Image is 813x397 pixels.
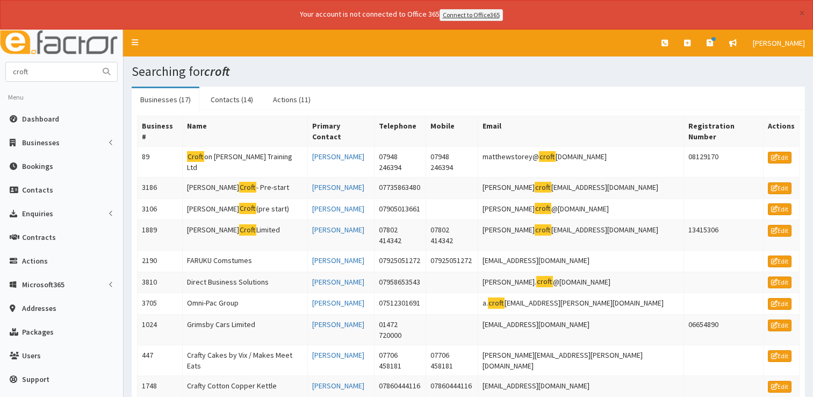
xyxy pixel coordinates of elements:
a: [PERSON_NAME] [312,204,364,214]
td: 07948 246394 [374,146,426,177]
span: Contacts [22,185,53,195]
span: Packages [22,327,54,337]
td: [EMAIL_ADDRESS][DOMAIN_NAME] [478,314,684,345]
td: 01472 720000 [374,314,426,345]
td: 07948 246394 [426,146,478,177]
td: 1748 [138,375,183,397]
td: 07860444116 [426,375,478,397]
mark: croft [535,182,551,193]
td: Crafty Cakes by Vix / Makes Meet Eats [183,345,308,375]
mark: croft [535,203,551,214]
a: [PERSON_NAME] [312,277,364,287]
a: Edit [768,350,792,362]
td: 2190 [138,251,183,272]
a: Edit [768,320,792,331]
td: 07925051272 [426,251,478,272]
td: 07735863480 [374,177,426,198]
span: Support [22,374,49,384]
a: [PERSON_NAME] [312,256,364,265]
a: [PERSON_NAME] [312,298,364,308]
td: [PERSON_NAME] [EMAIL_ADDRESS][DOMAIN_NAME] [478,177,684,198]
span: Businesses [22,138,60,147]
td: 1024 [138,314,183,345]
span: [PERSON_NAME] [753,38,805,48]
span: Dashboard [22,114,59,124]
span: Actions [22,256,48,266]
a: [PERSON_NAME] [312,225,364,235]
th: Email [478,116,684,146]
mark: croft [536,276,553,287]
td: 07802 414342 [426,220,478,251]
td: Direct Business Solutions [183,272,308,293]
td: 3810 [138,272,183,293]
td: [PERSON_NAME] (pre start) [183,198,308,220]
td: 447 [138,345,183,375]
a: Connect to Office365 [440,9,503,21]
i: croft [204,63,230,80]
td: 07905013661 [374,198,426,220]
td: [PERSON_NAME]. @[DOMAIN_NAME] [478,272,684,293]
a: Edit [768,298,792,310]
td: 07860444116 [374,375,426,397]
td: 1889 [138,220,183,251]
a: Businesses (17) [132,88,199,111]
a: Edit [768,381,792,393]
td: 07802 414342 [374,220,426,251]
div: Your account is not connected to Office 365 [87,9,716,21]
th: Registration Number [684,116,763,146]
mark: Croft [239,224,256,236]
td: 07925051272 [374,251,426,272]
a: [PERSON_NAME] [312,381,364,391]
span: Bookings [22,161,53,171]
a: Edit [768,152,792,164]
td: 3705 [138,293,183,315]
a: [PERSON_NAME] [312,152,364,161]
a: Actions (11) [264,88,319,111]
a: Edit [768,256,792,267]
td: matthewstorey@ [DOMAIN_NAME] [478,146,684,177]
button: × [799,8,805,19]
td: [PERSON_NAME][EMAIL_ADDRESS][PERSON_NAME][DOMAIN_NAME] [478,345,684,375]
a: [PERSON_NAME] [312,350,364,360]
td: 07512301691 [374,293,426,315]
mark: Croft [239,182,256,193]
input: Search... [6,62,96,81]
span: Contracts [22,232,56,242]
th: Business # [138,116,183,146]
td: [PERSON_NAME] [EMAIL_ADDRESS][DOMAIN_NAME] [478,220,684,251]
th: Mobile [426,116,478,146]
td: a. [EMAIL_ADDRESS][PERSON_NAME][DOMAIN_NAME] [478,293,684,315]
mark: croft [539,151,556,162]
td: 07706 458181 [426,345,478,375]
td: 3186 [138,177,183,198]
th: Primary Contact [307,116,374,146]
td: Omni-Pac Group [183,293,308,315]
span: Enquiries [22,209,53,218]
a: Edit [768,203,792,215]
span: Addresses [22,303,56,313]
a: Edit [768,277,792,288]
th: Actions [763,116,799,146]
td: Grimsby Cars Limited [183,314,308,345]
td: 07706 458181 [374,345,426,375]
mark: croft [488,297,505,309]
td: [PERSON_NAME] @[DOMAIN_NAME] [478,198,684,220]
th: Telephone [374,116,426,146]
td: Crafty Cotton Copper Kettle [183,375,308,397]
mark: Croft [187,151,204,162]
td: [EMAIL_ADDRESS][DOMAIN_NAME] [478,251,684,272]
a: Edit [768,225,792,237]
td: 07958653543 [374,272,426,293]
mark: croft [535,224,551,236]
td: on [PERSON_NAME] Training Ltd [183,146,308,177]
td: 3106 [138,198,183,220]
td: [PERSON_NAME] - Pre-start [183,177,308,198]
a: Edit [768,182,792,194]
td: [EMAIL_ADDRESS][DOMAIN_NAME] [478,375,684,397]
a: Contacts (14) [202,88,262,111]
td: FARUKU Comstumes [183,251,308,272]
span: Users [22,351,41,360]
a: [PERSON_NAME] [745,30,813,56]
td: [PERSON_NAME] Limited [183,220,308,251]
a: [PERSON_NAME] [312,182,364,192]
